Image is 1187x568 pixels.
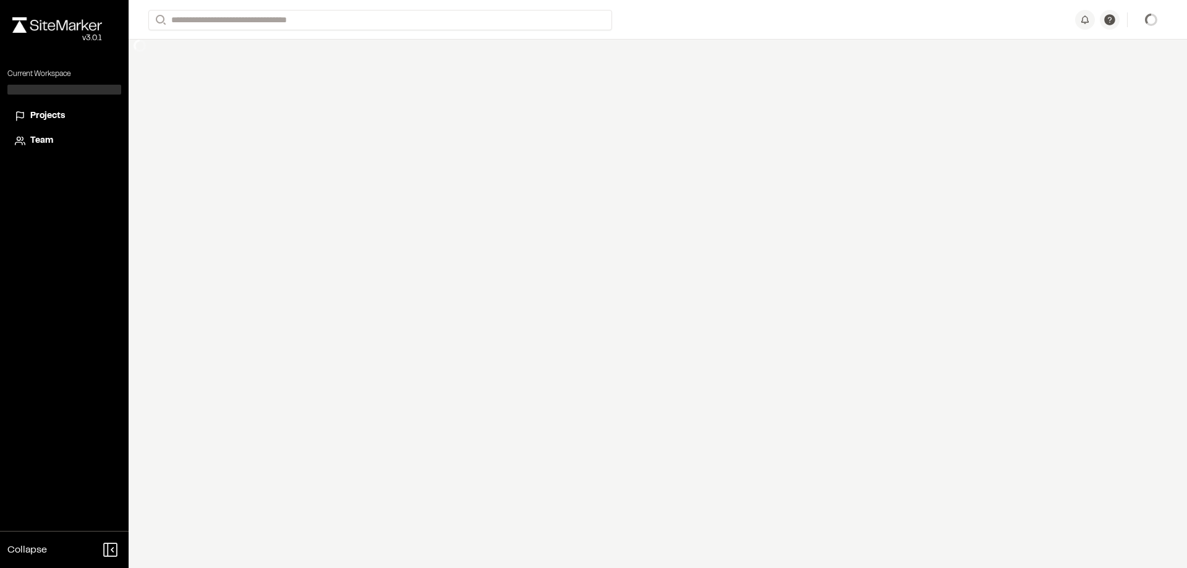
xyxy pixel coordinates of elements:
[12,33,102,44] div: Oh geez...please don't...
[15,134,114,148] a: Team
[7,543,47,557] span: Collapse
[12,17,102,33] img: rebrand.png
[7,69,121,80] p: Current Workspace
[148,10,171,30] button: Search
[30,109,65,123] span: Projects
[30,134,53,148] span: Team
[15,109,114,123] a: Projects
